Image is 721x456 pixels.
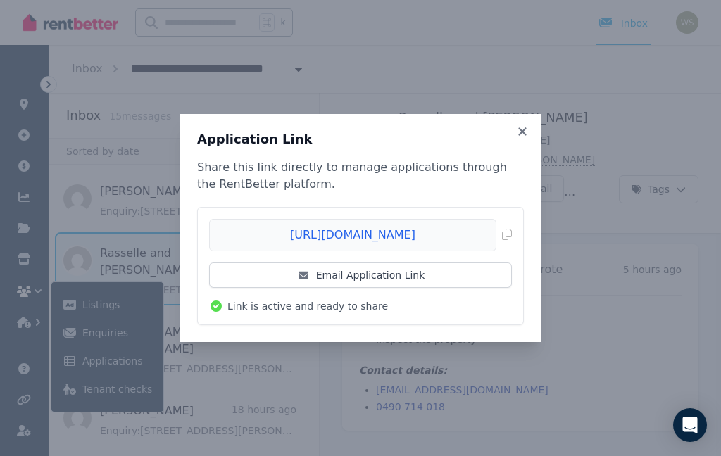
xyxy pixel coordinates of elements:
button: [URL][DOMAIN_NAME] [209,219,512,251]
p: Share this link directly to manage applications through the RentBetter platform. [197,159,524,193]
div: Open Intercom Messenger [673,408,707,442]
a: Email Application Link [209,262,512,288]
h3: Application Link [197,131,524,148]
span: Link is active and ready to share [227,299,388,313]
